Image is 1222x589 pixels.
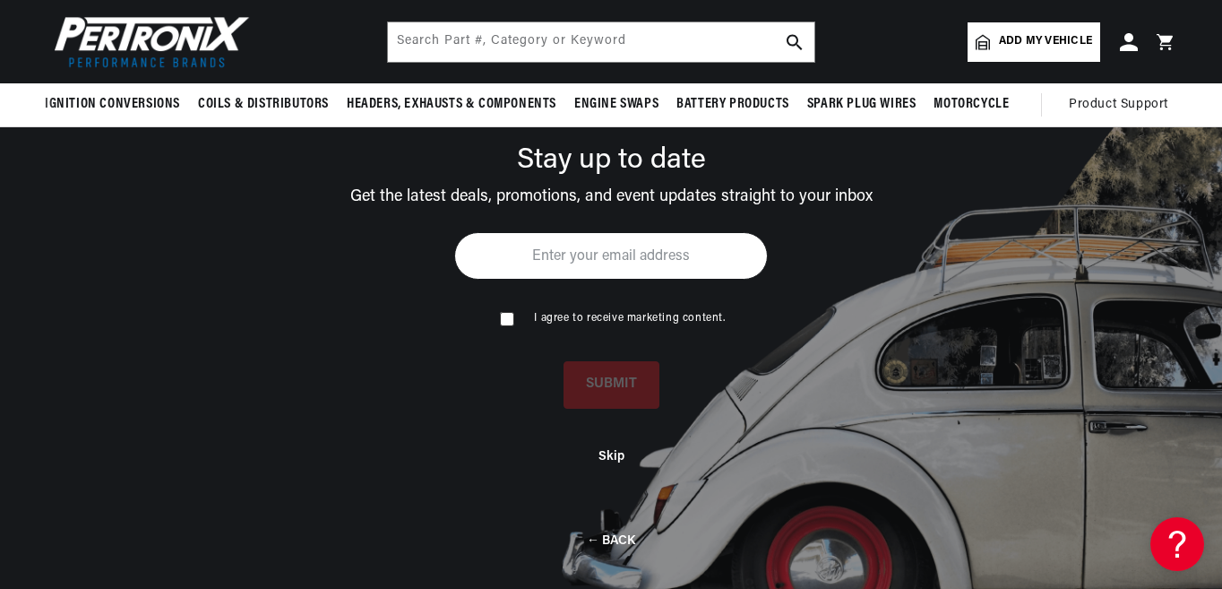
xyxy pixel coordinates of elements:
span: Ignition Conversions [45,95,180,114]
button: SUBMIT [564,361,659,409]
div: Stay up to date [36,146,1186,175]
button: Skip [598,449,624,464]
summary: Product Support [1069,83,1177,126]
button: search button [775,22,814,62]
span: Add my vehicle [999,33,1092,50]
span: Motorcycle [934,95,1009,114]
summary: Motorcycle [925,83,1018,126]
span: Spark Plug Wires [807,95,916,114]
div: Get the latest deals, promotions, and event updates straight to your inbox [36,175,1186,205]
summary: Spark Plug Wires [798,83,925,126]
summary: Coils & Distributors [189,83,338,126]
a: Add my vehicle [968,22,1100,62]
input: Enter your email address [454,232,768,280]
span: Product Support [1069,95,1168,115]
img: Pertronix [45,11,251,73]
span: Coils & Distributors [198,95,329,114]
span: Engine Swaps [574,95,658,114]
summary: Engine Swaps [565,83,667,126]
summary: Ignition Conversions [45,83,189,126]
summary: Battery Products [667,83,798,126]
span: Battery Products [676,95,789,114]
span: I agree to receive marketing content. [534,313,725,324]
summary: Headers, Exhausts & Components [338,83,565,126]
input: Search Part #, Category or Keyword [388,22,814,62]
span: Headers, Exhausts & Components [347,95,556,114]
button: ← BACK [587,532,635,549]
